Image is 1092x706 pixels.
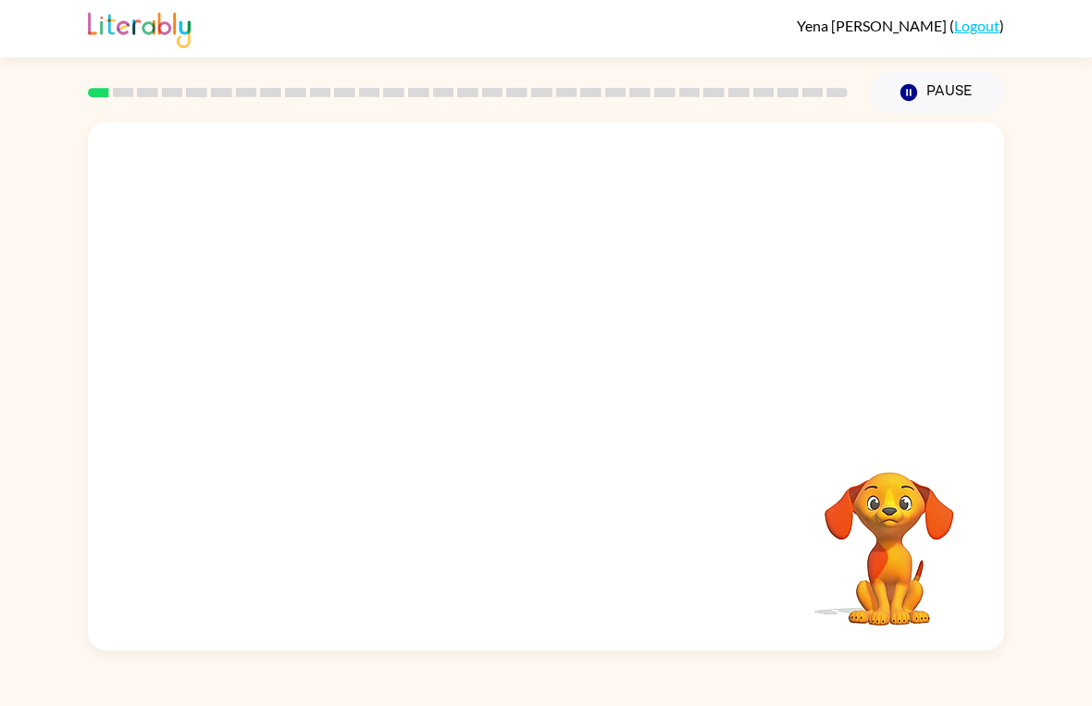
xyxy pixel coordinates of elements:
span: Yena [PERSON_NAME] [797,17,949,34]
button: Pause [870,71,1004,114]
a: Logout [954,17,999,34]
img: Literably [88,7,191,48]
video: Your browser must support playing .mp4 files to use Literably. Please try using another browser. [797,443,982,628]
div: ( ) [797,17,1004,34]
